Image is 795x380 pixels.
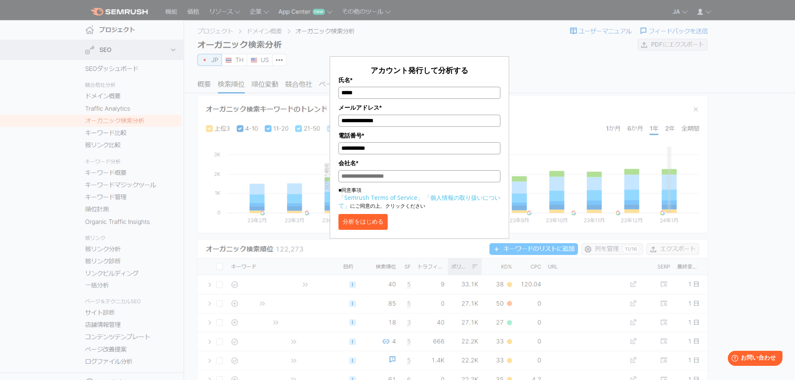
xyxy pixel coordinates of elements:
[338,103,500,112] label: メールアドレス*
[338,186,500,210] p: ■同意事項 にご同意の上、クリックください
[338,214,388,230] button: 分析をはじめる
[721,347,786,371] iframe: Help widget launcher
[338,194,500,209] a: 「個人情報の取り扱いについて」
[371,65,468,75] span: アカウント発行して分析する
[338,194,423,201] a: 「Semrush Terms of Service」
[338,131,500,140] label: 電話番号*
